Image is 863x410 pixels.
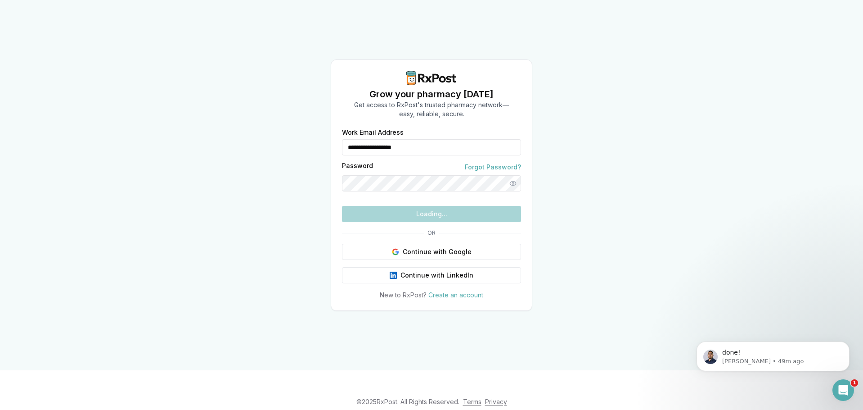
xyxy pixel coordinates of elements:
iframe: Intercom notifications message [683,323,863,386]
a: Forgot Password? [465,163,521,172]
img: Google [392,248,399,255]
button: Show password [505,175,521,191]
span: New to RxPost? [380,291,427,299]
img: RxPost Logo [403,71,460,85]
label: Password [342,163,373,172]
button: Continue with Google [342,244,521,260]
button: Continue with LinkedIn [342,267,521,283]
p: Get access to RxPost's trusted pharmacy network— easy, reliable, secure. [354,100,509,118]
span: OR [424,229,439,237]
h1: Grow your pharmacy [DATE] [354,88,509,100]
a: Privacy [485,398,507,405]
label: Work Email Address [342,129,521,136]
iframe: Intercom live chat [832,379,854,401]
span: 1 [851,379,858,387]
a: Create an account [428,291,483,299]
img: LinkedIn [390,272,397,279]
a: Terms [463,398,481,405]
